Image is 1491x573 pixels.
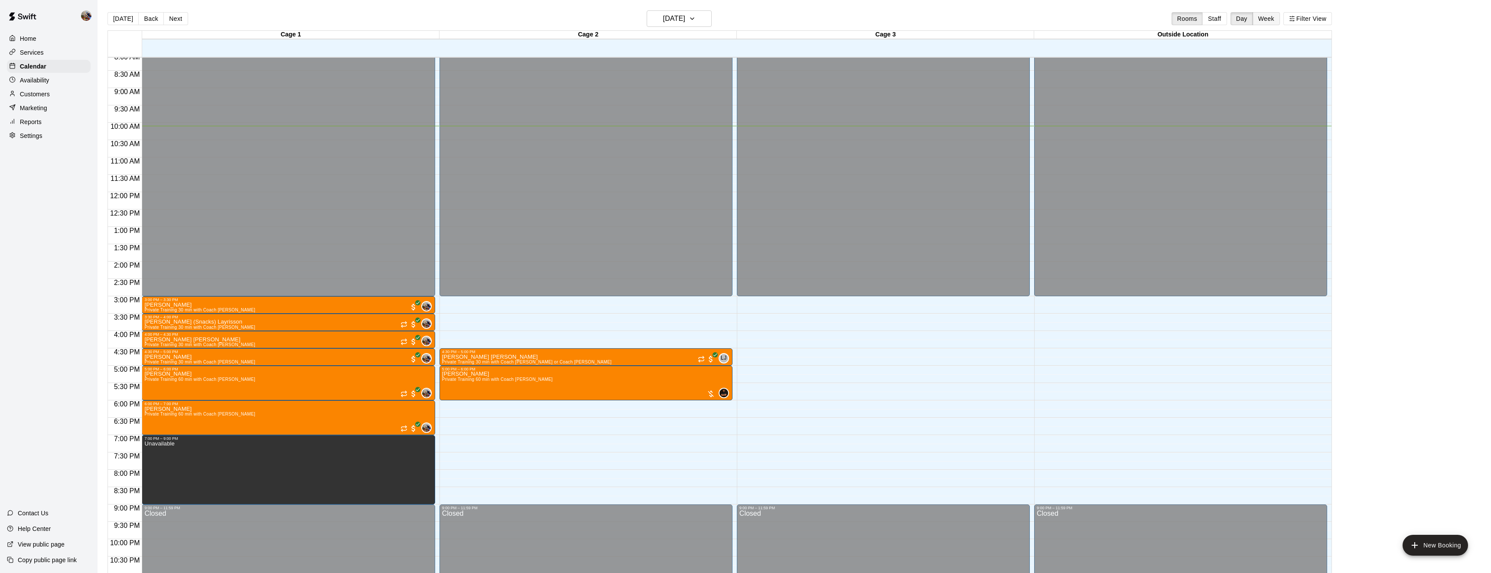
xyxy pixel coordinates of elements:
div: 4:00 PM – 4:30 PM [144,332,432,337]
a: Services [7,46,91,59]
div: Cage 2 [439,31,737,39]
span: 5:00 PM [112,366,142,373]
span: Private Training 30 min with Coach [PERSON_NAME] [144,360,255,364]
div: Marketing [7,102,91,115]
button: [DATE] [107,12,139,25]
span: Private Training 60 min with Coach [PERSON_NAME] [144,412,255,416]
p: Help Center [18,524,51,533]
img: Blaine Johnson [81,10,91,21]
a: Reports [7,115,91,128]
span: Private Training 60 min with Coach [PERSON_NAME] [144,377,255,382]
span: Recurring event [698,356,705,363]
a: Home [7,32,91,45]
div: 5:00 PM – 6:00 PM: Max Rice [439,366,732,400]
span: 11:30 AM [108,175,142,182]
div: Outside Location [1034,31,1331,39]
span: 1:30 PM [112,244,142,252]
div: 9:00 PM – 11:59 PM [442,506,730,510]
div: Cage 3 [737,31,1034,39]
a: Customers [7,88,91,101]
div: 9:00 PM – 11:59 PM [1037,506,1325,510]
span: Blaine Johnson [425,388,432,398]
span: All customers have paid [409,390,418,398]
p: Marketing [20,104,47,112]
span: 9:00 AM [112,88,142,95]
img: Blaine Johnson [422,302,431,311]
p: Customers [20,90,50,98]
span: 2:30 PM [112,279,142,286]
div: 4:00 PM – 4:30 PM: Beckett Marandi [142,331,435,348]
span: 9:00 PM [112,504,142,512]
div: 4:30 PM – 5:00 PM [442,350,730,354]
span: Blaine Johnson [425,301,432,311]
div: 7:00 PM – 9:00 PM: Unavailable [142,435,435,504]
span: 1:00 PM [112,227,142,234]
span: Private Training 30 min with Coach [PERSON_NAME] [144,308,255,312]
span: 12:00 PM [108,192,142,200]
div: 4:30 PM – 5:00 PM: Beckett Marandi [439,348,732,366]
div: 6:00 PM – 7:00 PM [144,402,432,406]
span: 9:30 AM [112,105,142,113]
span: 11:00 AM [108,157,142,165]
p: Reports [20,118,42,126]
span: 12:30 PM [108,210,142,217]
a: Settings [7,129,91,142]
span: 8:30 AM [112,71,142,78]
img: Blaine Johnson [422,423,431,432]
span: Recurring event [400,321,407,328]
span: Blaine Johnson [425,336,432,346]
p: Availability [20,76,49,85]
p: Copy public page link [18,556,77,564]
span: Larry Johnson [722,353,729,363]
span: 7:00 PM [112,435,142,442]
span: Recurring event [400,338,407,345]
div: 3:30 PM – 4:00 PM [144,315,432,319]
div: Blaine Johnson [421,301,432,311]
span: 6:30 PM [112,418,142,425]
span: Thomas Johnson [722,388,729,398]
div: 9:00 PM – 11:59 PM [144,506,432,510]
a: Availability [7,74,91,87]
span: LJ [721,354,726,363]
span: Private Training 30 min with Coach [PERSON_NAME] or Coach [PERSON_NAME] [442,360,612,364]
img: Blaine Johnson [422,319,431,328]
div: 5:00 PM – 6:00 PM [144,367,432,371]
p: Settings [20,131,42,140]
span: 10:00 PM [108,539,142,547]
span: 7:30 PM [112,452,142,460]
span: 10:30 PM [108,557,142,564]
div: Calendar [7,60,91,73]
span: Blaine Johnson [425,422,432,433]
div: 9:00 PM – 11:59 PM [739,506,1027,510]
div: 4:30 PM – 5:00 PM: Les Craft [142,348,435,366]
span: All customers have paid [706,355,715,363]
img: Blaine Johnson [422,389,431,397]
p: Calendar [20,62,46,71]
span: All customers have paid [409,355,418,363]
h6: [DATE] [663,13,685,25]
span: All customers have paid [409,337,418,346]
span: Recurring event [400,390,407,397]
div: Thomas Johnson [719,388,729,398]
span: 2:00 PM [112,262,142,269]
button: Staff [1202,12,1227,25]
span: Recurring event [400,425,407,432]
span: 6:00 PM [112,400,142,408]
span: 10:00 AM [108,123,142,130]
div: 5:00 PM – 6:00 PM [442,367,730,371]
span: 8:00 PM [112,470,142,477]
img: Blaine Johnson [422,354,431,363]
span: Private Training 30 min with Coach [PERSON_NAME] [144,325,255,330]
span: 10:30 AM [108,140,142,147]
button: Day [1231,12,1253,25]
div: Cage 1 [142,31,439,39]
p: Home [20,34,36,43]
div: Blaine Johnson [79,7,98,24]
div: 3:30 PM – 4:00 PM: William (Snacks) Layrisson [142,314,435,331]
